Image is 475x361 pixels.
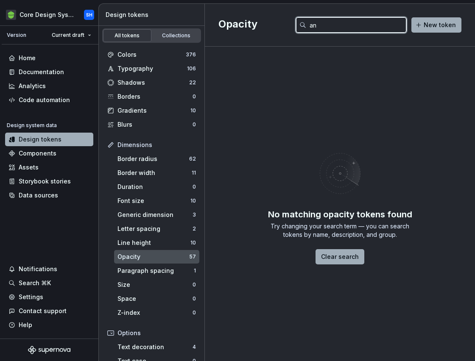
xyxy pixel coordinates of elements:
[411,17,461,33] button: New token
[86,11,92,18] div: SH
[5,276,93,290] button: Search ⌘K
[104,76,199,89] a: Shadows22
[48,29,95,41] button: Current draft
[114,166,199,180] a: Border width11
[19,293,43,301] div: Settings
[5,189,93,202] a: Data sources
[321,253,359,261] span: Clear search
[19,163,39,172] div: Assets
[117,92,193,101] div: Borders
[187,65,196,72] div: 106
[106,32,148,39] div: All tokens
[6,10,16,20] img: 236da360-d76e-47e8-bd69-d9ae43f958f1.png
[117,155,189,163] div: Border radius
[117,183,193,191] div: Duration
[189,79,196,86] div: 22
[28,346,70,354] svg: Supernova Logo
[117,197,190,205] div: Font size
[19,68,64,76] div: Documentation
[5,262,93,276] button: Notifications
[19,149,56,158] div: Components
[117,294,193,303] div: Space
[19,135,61,144] div: Design tokens
[189,156,196,162] div: 62
[5,318,93,332] button: Help
[218,17,257,33] h2: Opacity
[193,93,196,100] div: 0
[193,121,196,128] div: 0
[114,194,199,208] a: Font size10
[5,161,93,174] a: Assets
[424,21,456,29] span: New token
[117,211,193,219] div: Generic dimension
[2,6,97,24] button: Core Design SystemSH
[117,120,193,129] div: Blurs
[117,267,194,275] div: Paragraph spacing
[5,304,93,318] button: Contact support
[106,11,201,19] div: Design tokens
[114,180,199,194] a: Duration0
[114,208,199,222] a: Generic dimension3
[117,329,196,337] div: Options
[117,78,189,87] div: Shadows
[7,122,57,129] div: Design system data
[316,249,364,264] button: Clear search
[5,65,93,79] a: Documentation
[7,32,26,39] div: Version
[114,278,199,292] a: Size0
[5,175,93,188] a: Storybook stories
[117,280,193,289] div: Size
[5,290,93,304] a: Settings
[114,222,199,236] a: Letter spacing2
[19,265,57,273] div: Notifications
[19,191,58,200] div: Data sources
[104,118,199,131] a: Blurs0
[114,152,199,166] a: Border radius62
[190,107,196,114] div: 10
[117,308,193,317] div: Z-index
[193,225,196,232] div: 2
[20,11,74,19] div: Core Design System
[189,253,196,260] div: 57
[192,169,196,176] div: 11
[19,177,71,186] div: Storybook stories
[268,208,412,220] div: No matching opacity tokens found
[264,222,416,239] div: Try changing your search term — you can search tokens by name, description, and group.
[117,253,189,261] div: Opacity
[117,225,193,233] div: Letter spacing
[19,321,32,329] div: Help
[117,141,196,149] div: Dimensions
[194,267,196,274] div: 1
[52,32,84,39] span: Current draft
[117,239,190,247] div: Line height
[5,51,93,65] a: Home
[5,79,93,93] a: Analytics
[114,306,199,319] a: Z-index0
[193,183,196,190] div: 0
[114,236,199,250] a: Line height10
[5,133,93,146] a: Design tokens
[19,54,36,62] div: Home
[190,239,196,246] div: 10
[193,344,196,350] div: 4
[104,62,199,75] a: Typography106
[114,250,199,264] a: Opacity57
[186,51,196,58] div: 376
[19,279,51,287] div: Search ⌘K
[193,309,196,316] div: 0
[19,96,70,104] div: Code automation
[190,197,196,204] div: 10
[104,104,199,117] a: Gradients10
[117,343,193,351] div: Text decoration
[193,211,196,218] div: 3
[5,93,93,107] a: Code automation
[117,106,190,115] div: Gradients
[193,281,196,288] div: 0
[117,64,187,73] div: Typography
[193,295,196,302] div: 0
[117,50,186,59] div: Colors
[5,147,93,160] a: Components
[19,82,46,90] div: Analytics
[117,169,192,177] div: Border width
